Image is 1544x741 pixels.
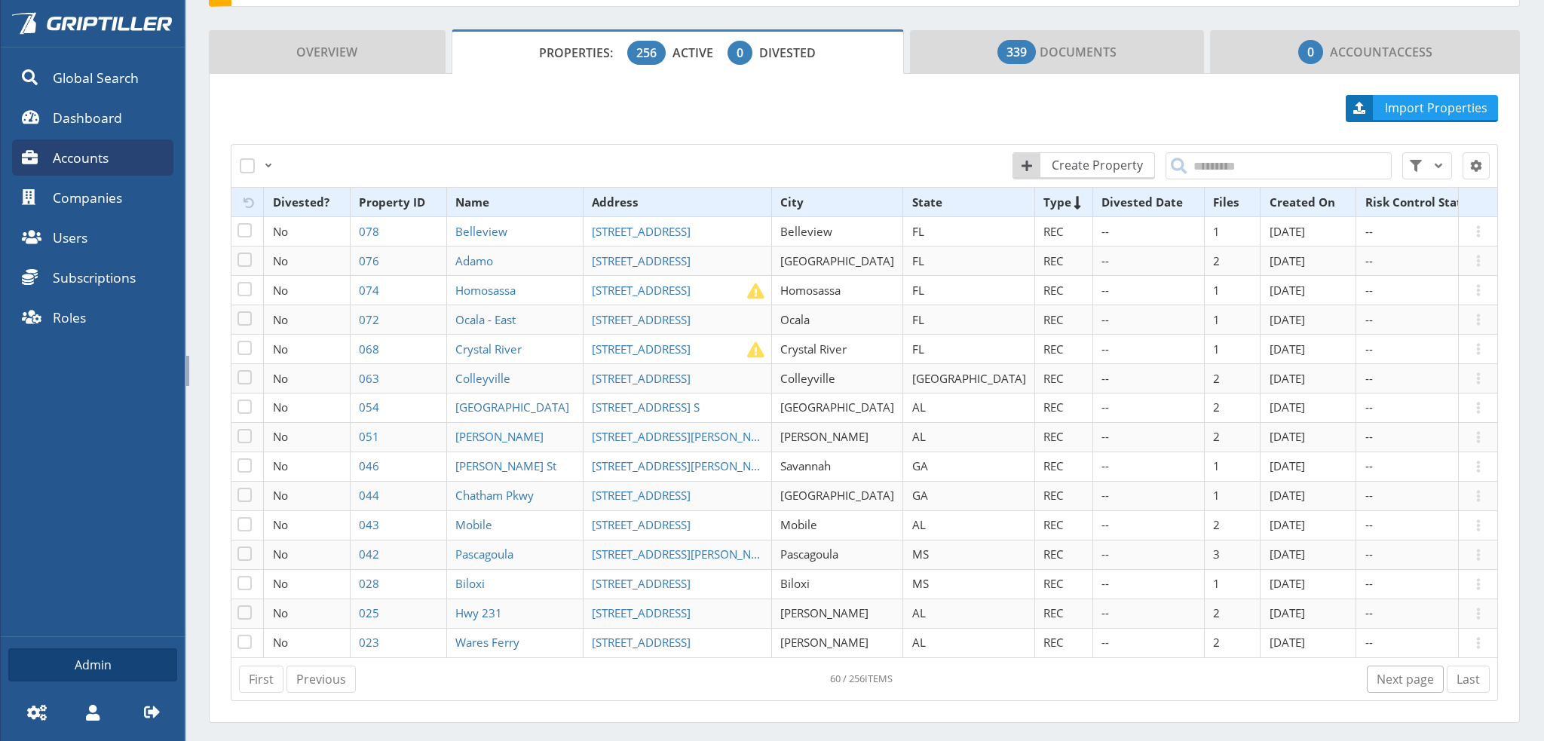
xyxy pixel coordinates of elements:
[455,312,516,327] span: Ocala - East
[1270,341,1305,357] span: [DATE]
[780,458,831,473] span: Savannah
[912,458,928,473] span: GA
[1101,371,1109,386] span: --
[359,576,384,591] a: 028
[997,37,1117,67] span: Documents
[592,253,691,268] span: [STREET_ADDRESS]
[592,312,691,327] span: [STREET_ADDRESS]
[455,400,569,415] span: [GEOGRAPHIC_DATA]
[780,576,810,591] span: Biloxi
[1101,312,1109,327] span: --
[1270,371,1305,386] span: [DATE]
[12,139,173,176] a: Accounts
[446,188,583,217] th: Name
[1365,517,1373,532] span: --
[1270,517,1305,532] span: [DATE]
[273,253,288,268] span: No
[1270,429,1305,444] span: [DATE]
[53,268,136,287] span: Subscriptions
[273,283,288,298] span: No
[1330,44,1389,60] span: Account
[592,400,700,415] span: [STREET_ADDRESS] S
[8,648,177,681] a: Admin
[1213,517,1220,532] span: 2
[1043,488,1064,503] span: REC
[273,635,288,650] span: No
[239,666,283,693] a: First
[1270,488,1305,503] span: [DATE]
[636,44,657,62] span: 256
[1101,517,1109,532] span: --
[1213,488,1220,503] span: 1
[1270,312,1305,327] span: [DATE]
[1101,283,1109,298] span: --
[1213,605,1220,620] span: 2
[1043,605,1064,620] span: REC
[240,152,261,173] label: Select All
[592,458,772,473] a: [STREET_ADDRESS][PERSON_NAME]
[1375,99,1498,117] span: Import Properties
[1101,429,1109,444] span: --
[592,283,695,298] a: [STREET_ADDRESS]
[1365,224,1373,239] span: --
[592,341,695,357] a: [STREET_ADDRESS]
[359,371,384,386] a: 063
[592,576,695,591] a: [STREET_ADDRESS]
[359,576,379,591] span: 028
[1365,400,1373,415] span: --
[1213,576,1220,591] span: 1
[592,253,695,268] a: [STREET_ADDRESS]
[1101,547,1109,562] span: --
[780,283,841,298] span: Homosassa
[780,635,868,650] span: [PERSON_NAME]
[592,635,691,650] span: [STREET_ADDRESS]
[1365,429,1373,444] span: --
[273,341,288,357] span: No
[1213,312,1220,327] span: 1
[53,148,109,167] span: Accounts
[592,488,691,503] span: [STREET_ADDRESS]
[359,635,379,650] span: 023
[1365,341,1373,357] span: --
[455,488,534,503] span: Chatham Pkwy
[1101,400,1109,415] span: --
[359,605,379,620] span: 025
[455,605,507,620] a: Hwy 231
[455,635,519,650] span: Wares Ferry
[737,44,743,62] span: 0
[359,400,384,415] a: 054
[1365,605,1373,620] span: --
[455,635,524,650] a: Wares Ferry
[1365,283,1373,298] span: --
[903,188,1035,217] th: State
[239,666,1490,693] nav: pagination
[771,188,903,217] th: City
[592,224,691,239] span: [STREET_ADDRESS]
[592,312,695,327] a: [STREET_ADDRESS]
[1270,283,1305,298] span: [DATE]
[830,672,893,686] div: Click to refresh datatable
[912,635,926,650] span: AL
[1213,547,1220,562] span: 3
[592,517,691,532] span: [STREET_ADDRESS]
[780,312,810,327] span: Ocala
[1101,341,1109,357] span: --
[455,576,489,591] a: Biloxi
[592,429,779,444] span: [STREET_ADDRESS][PERSON_NAME]
[1213,224,1220,239] span: 1
[359,224,379,239] span: 078
[912,488,928,503] span: GA
[1101,458,1109,473] span: --
[1270,635,1305,650] span: [DATE]
[1270,400,1305,415] span: [DATE]
[12,100,173,136] a: Dashboard
[759,44,816,61] span: Divested
[672,44,725,61] span: Active
[592,547,772,562] a: [STREET_ADDRESS][PERSON_NAME]
[1270,253,1305,268] span: [DATE]
[359,371,379,386] span: 063
[1043,312,1064,327] span: REC
[1365,371,1373,386] span: --
[1213,429,1220,444] span: 2
[359,341,384,357] a: 068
